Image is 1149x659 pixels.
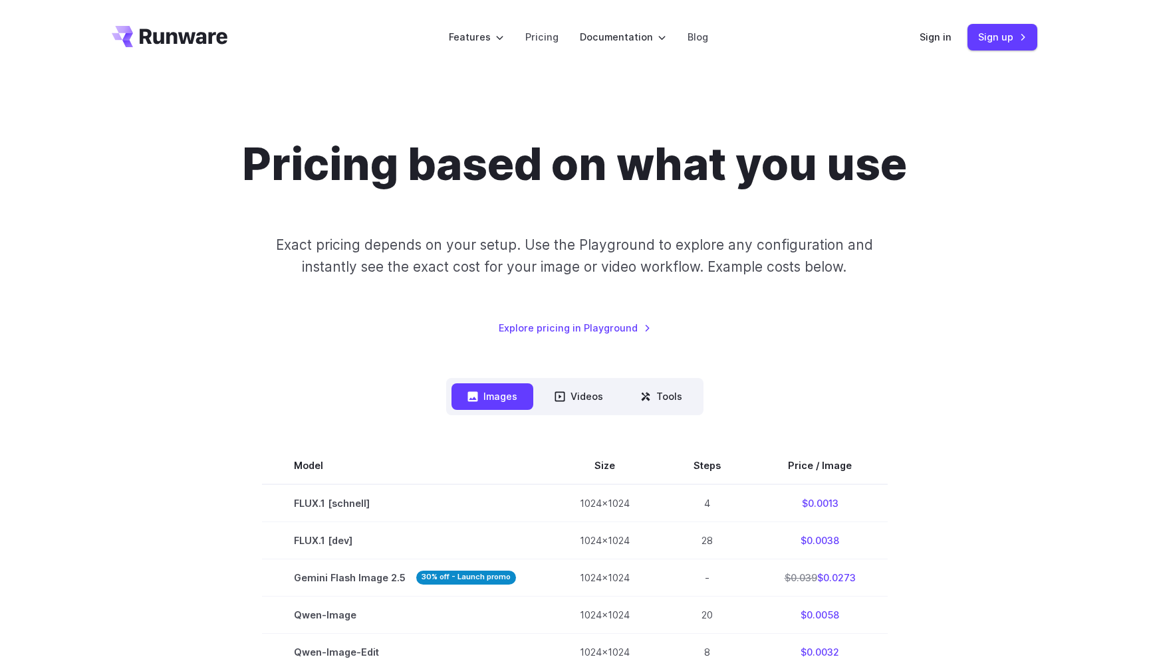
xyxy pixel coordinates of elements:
[920,29,952,45] a: Sign in
[662,596,753,633] td: 20
[662,559,753,596] td: -
[753,447,888,484] th: Price / Image
[112,26,227,47] a: Go to /
[451,383,533,409] button: Images
[262,484,548,522] td: FLUX.1 [schnell]
[753,484,888,522] td: $0.0013
[580,29,666,45] label: Documentation
[499,320,651,335] a: Explore pricing in Playground
[548,559,662,596] td: 1024x1024
[548,521,662,559] td: 1024x1024
[662,447,753,484] th: Steps
[548,596,662,633] td: 1024x1024
[688,29,708,45] a: Blog
[548,447,662,484] th: Size
[662,521,753,559] td: 28
[753,559,888,596] td: $0.0273
[662,484,753,522] td: 4
[251,234,898,278] p: Exact pricing depends on your setup. Use the Playground to explore any configuration and instantl...
[624,383,698,409] button: Tools
[525,29,559,45] a: Pricing
[416,571,516,585] strong: 30% off - Launch promo
[262,596,548,633] td: Qwen-Image
[294,570,516,585] span: Gemini Flash Image 2.5
[548,484,662,522] td: 1024x1024
[539,383,619,409] button: Videos
[785,572,817,583] s: $0.039
[262,447,548,484] th: Model
[753,521,888,559] td: $0.0038
[753,596,888,633] td: $0.0058
[967,24,1037,50] a: Sign up
[449,29,504,45] label: Features
[242,138,907,191] h1: Pricing based on what you use
[262,521,548,559] td: FLUX.1 [dev]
